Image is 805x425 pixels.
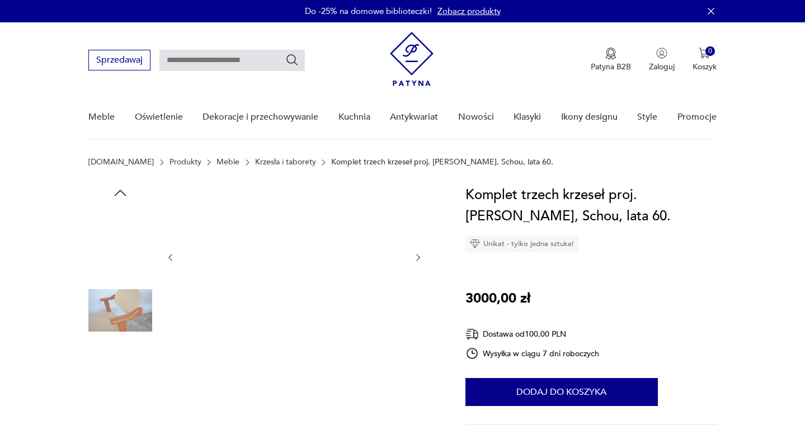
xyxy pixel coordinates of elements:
a: Ikony designu [561,96,618,139]
a: Antykwariat [390,96,438,139]
div: Unikat - tylko jedna sztuka! [465,235,578,252]
a: Klasyki [514,96,541,139]
button: Dodaj do koszyka [465,378,658,406]
div: Dostawa od 100,00 PLN [465,327,600,341]
img: Zdjęcie produktu Komplet trzech krzeseł proj. Kai Kristiansen, Schou, lata 60. [88,278,152,342]
p: Koszyk [693,62,717,72]
p: 3000,00 zł [465,288,530,309]
a: Meble [216,158,239,167]
a: Oświetlenie [135,96,183,139]
div: Wysyłka w ciągu 7 dni roboczych [465,347,600,360]
a: Krzesła i taborety [255,158,316,167]
button: Patyna B2B [591,48,631,72]
a: Style [637,96,657,139]
button: Zaloguj [649,48,675,72]
img: Ikona dostawy [465,327,479,341]
img: Zdjęcie produktu Komplet trzech krzeseł proj. Kai Kristiansen, Schou, lata 60. [88,350,152,413]
p: Zaloguj [649,62,675,72]
a: Sprzedawaj [88,57,150,65]
a: [DOMAIN_NAME] [88,158,154,167]
a: Nowości [458,96,494,139]
p: Komplet trzech krzeseł proj. [PERSON_NAME], Schou, lata 60. [331,158,553,167]
a: Meble [88,96,115,139]
a: Promocje [677,96,717,139]
a: Produkty [170,158,201,167]
img: Zdjęcie produktu Komplet trzech krzeseł proj. Kai Kristiansen, Schou, lata 60. [88,207,152,271]
img: Ikona medalu [605,48,616,60]
button: Szukaj [285,53,299,67]
img: Zdjęcie produktu Komplet trzech krzeseł proj. Kai Kristiansen, Schou, lata 60. [186,185,402,328]
p: Do -25% na domowe biblioteczki! [305,6,432,17]
img: Patyna - sklep z meblami i dekoracjami vintage [390,32,434,86]
button: Sprzedawaj [88,50,150,70]
div: 0 [705,46,715,56]
h1: Komplet trzech krzeseł proj. [PERSON_NAME], Schou, lata 60. [465,185,717,227]
a: Ikona medaluPatyna B2B [591,48,631,72]
img: Ikonka użytkownika [656,48,667,59]
a: Dekoracje i przechowywanie [203,96,318,139]
a: Kuchnia [338,96,370,139]
a: Zobacz produkty [437,6,501,17]
p: Patyna B2B [591,62,631,72]
img: Ikona koszyka [699,48,710,59]
img: Ikona diamentu [470,239,480,249]
button: 0Koszyk [693,48,717,72]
